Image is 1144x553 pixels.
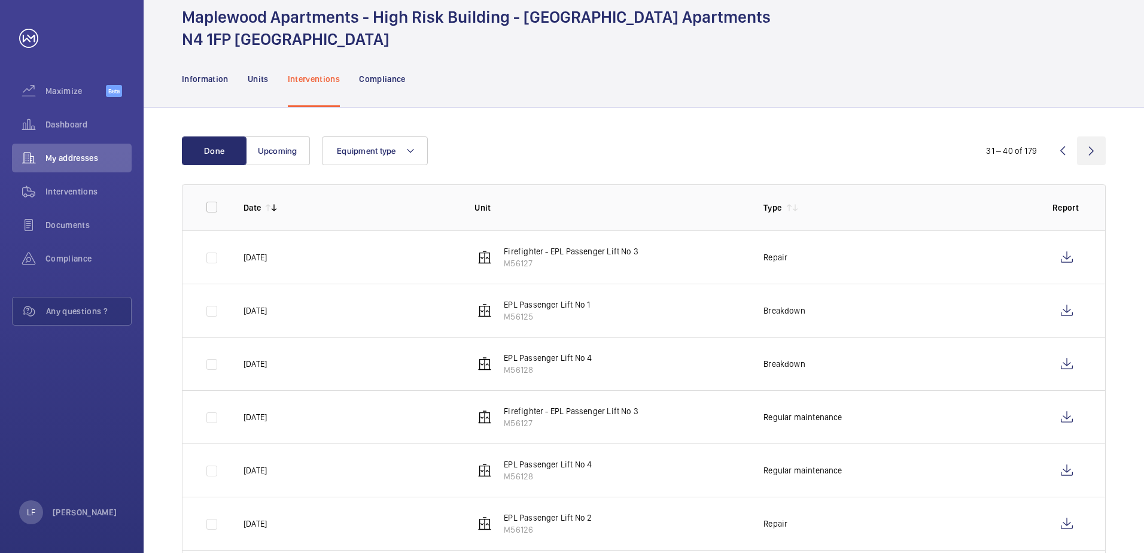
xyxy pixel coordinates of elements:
[53,506,117,518] p: [PERSON_NAME]
[504,524,592,536] p: M56126
[182,73,229,85] p: Information
[45,253,132,265] span: Compliance
[244,518,267,530] p: [DATE]
[504,470,592,482] p: M56128
[45,152,132,164] span: My addresses
[477,303,492,318] img: elevator.svg
[477,410,492,424] img: elevator.svg
[244,358,267,370] p: [DATE]
[244,305,267,317] p: [DATE]
[244,411,267,423] p: [DATE]
[46,305,131,317] span: Any questions ?
[477,250,492,265] img: elevator.svg
[182,6,771,50] h1: Maplewood Apartments - High Risk Building - [GEOGRAPHIC_DATA] Apartments N4 1FP [GEOGRAPHIC_DATA]
[244,464,267,476] p: [DATE]
[45,219,132,231] span: Documents
[359,73,406,85] p: Compliance
[248,73,269,85] p: Units
[182,136,247,165] button: Done
[504,245,638,257] p: Firefighter - EPL Passenger Lift No 3
[504,352,592,364] p: EPL Passenger Lift No 4
[763,518,787,530] p: Repair
[244,202,261,214] p: Date
[477,357,492,371] img: elevator.svg
[45,186,132,197] span: Interventions
[45,85,106,97] span: Maximize
[245,136,310,165] button: Upcoming
[504,405,638,417] p: Firefighter - EPL Passenger Lift No 3
[504,299,590,311] p: EPL Passenger Lift No 1
[477,516,492,531] img: elevator.svg
[763,464,842,476] p: Regular maintenance
[504,417,638,429] p: M56127
[45,118,132,130] span: Dashboard
[763,305,805,317] p: Breakdown
[504,364,592,376] p: M56128
[986,145,1037,157] div: 31 – 40 of 179
[474,202,744,214] p: Unit
[477,463,492,478] img: elevator.svg
[1052,202,1081,214] p: Report
[322,136,428,165] button: Equipment type
[106,85,122,97] span: Beta
[504,458,592,470] p: EPL Passenger Lift No 4
[763,202,781,214] p: Type
[504,512,592,524] p: EPL Passenger Lift No 2
[763,251,787,263] p: Repair
[27,506,35,518] p: LF
[244,251,267,263] p: [DATE]
[337,146,396,156] span: Equipment type
[763,411,842,423] p: Regular maintenance
[288,73,340,85] p: Interventions
[504,257,638,269] p: M56127
[504,311,590,323] p: M56125
[763,358,805,370] p: Breakdown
